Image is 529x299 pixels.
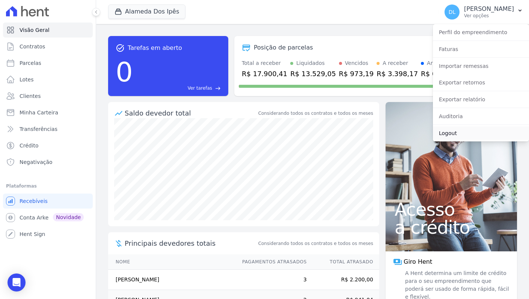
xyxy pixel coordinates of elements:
[254,43,313,52] div: Posição de parcelas
[377,69,418,79] div: R$ 3.398,17
[433,93,529,106] a: Exportar relatório
[20,230,45,238] span: Hent Sign
[20,59,41,67] span: Parcelas
[307,270,379,290] td: R$ 2.200,00
[339,69,374,79] div: R$ 973,19
[128,44,182,53] span: Tarefas em aberto
[20,43,45,50] span: Contratos
[20,92,41,100] span: Clientes
[20,76,34,83] span: Lotes
[3,89,93,104] a: Clientes
[3,56,93,71] a: Parcelas
[3,138,93,153] a: Crédito
[290,69,336,79] div: R$ 13.529,05
[3,194,93,209] a: Recebíveis
[433,26,529,39] a: Perfil do empreendimento
[258,240,373,247] span: Considerando todos os contratos e todos os meses
[20,158,53,166] span: Negativação
[404,257,432,266] span: Giro Hent
[20,26,50,34] span: Visão Geral
[116,44,125,53] span: task_alt
[20,125,57,133] span: Transferências
[3,72,93,87] a: Lotes
[116,53,133,92] div: 0
[395,218,508,236] span: a crédito
[242,59,287,67] div: Total a receber
[395,200,508,218] span: Acesso
[464,5,514,13] p: [PERSON_NAME]
[242,69,287,79] div: R$ 17.900,41
[258,110,373,117] div: Considerando todos os contratos e todos os meses
[20,142,39,149] span: Crédito
[20,214,48,221] span: Conta Arke
[421,69,457,79] div: R$ 0,00
[188,85,212,92] span: Ver tarefas
[433,76,529,89] a: Exportar retornos
[3,105,93,120] a: Minha Carteira
[136,85,221,92] a: Ver tarefas east
[449,9,456,15] span: DL
[3,23,93,38] a: Visão Geral
[383,59,408,67] div: A receber
[433,59,529,73] a: Importar remessas
[8,273,26,291] div: Open Intercom Messenger
[215,86,221,91] span: east
[6,182,90,191] div: Plataformas
[125,108,257,118] div: Saldo devedor total
[20,109,58,116] span: Minha Carteira
[235,270,307,290] td: 3
[20,197,48,205] span: Recebíveis
[433,126,529,140] a: Logout
[125,238,257,248] span: Principais devedores totais
[3,39,93,54] a: Contratos
[3,227,93,242] a: Hent Sign
[427,59,457,67] div: Antecipado
[3,122,93,137] a: Transferências
[296,59,325,67] div: Liquidados
[439,2,529,23] button: DL [PERSON_NAME] Ver opções
[3,155,93,170] a: Negativação
[464,13,514,19] p: Ver opções
[108,254,235,270] th: Nome
[345,59,368,67] div: Vencidos
[108,5,185,19] button: Alameda Dos Ipês
[307,254,379,270] th: Total Atrasado
[108,270,235,290] td: [PERSON_NAME]
[235,254,307,270] th: Pagamentos Atrasados
[433,110,529,123] a: Auditoria
[433,42,529,56] a: Faturas
[3,210,93,225] a: Conta Arke Novidade
[53,213,84,221] span: Novidade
